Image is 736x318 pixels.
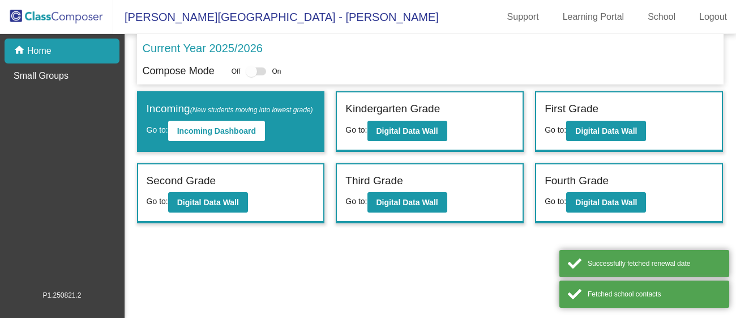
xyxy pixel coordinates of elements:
span: Go to: [545,197,566,206]
span: On [272,66,281,77]
button: Digital Data Wall [168,192,248,213]
div: Fetched school contacts [588,289,721,299]
button: Digital Data Wall [566,121,646,141]
label: Incoming [147,101,313,117]
button: Incoming Dashboard [168,121,265,141]
a: Logout [690,8,736,26]
p: Compose Mode [143,63,215,79]
span: Go to: [147,125,168,134]
b: Incoming Dashboard [177,126,256,135]
p: Current Year 2025/2026 [143,40,263,57]
button: Digital Data Wall [367,121,447,141]
label: Fourth Grade [545,173,609,189]
span: Go to: [545,125,566,134]
a: School [639,8,684,26]
span: (New students moving into lowest grade) [190,106,313,114]
span: Go to: [345,197,367,206]
button: Digital Data Wall [367,192,447,213]
p: Home [27,44,52,58]
span: [PERSON_NAME][GEOGRAPHIC_DATA] - [PERSON_NAME] [113,8,439,26]
b: Digital Data Wall [376,198,438,207]
div: Successfully fetched renewal date [588,258,721,269]
span: Off [232,66,241,77]
span: Go to: [147,197,168,206]
p: Small Groups [14,69,69,83]
b: Digital Data Wall [177,198,239,207]
a: Support [498,8,548,26]
label: Kindergarten Grade [345,101,440,117]
label: Third Grade [345,173,403,189]
mat-icon: home [14,44,27,58]
label: First Grade [545,101,598,117]
b: Digital Data Wall [575,198,637,207]
b: Digital Data Wall [575,126,637,135]
a: Learning Portal [554,8,634,26]
b: Digital Data Wall [376,126,438,135]
button: Digital Data Wall [566,192,646,213]
label: Second Grade [147,173,216,189]
span: Go to: [345,125,367,134]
